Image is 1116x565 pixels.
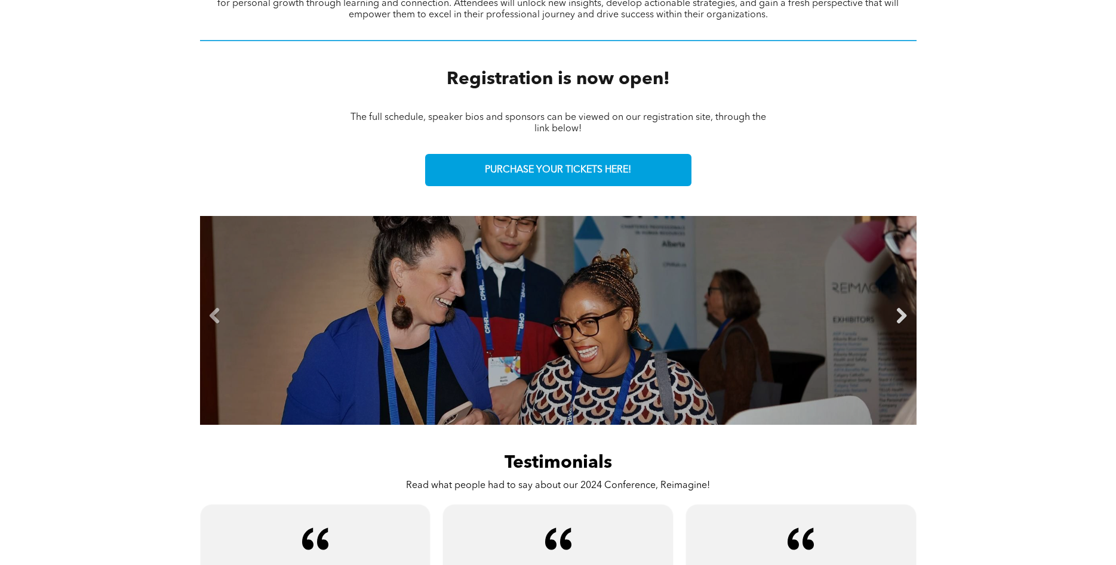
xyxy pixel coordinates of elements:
span: PURCHASE YOUR TICKETS HERE! [485,165,631,176]
span: Testimonials [505,454,612,472]
span: The full schedule, speaker bios and sponsors can be viewed on our registration site, through the ... [351,113,766,134]
a: PURCHASE YOUR TICKETS HERE! [425,154,691,186]
a: Next [893,307,911,325]
a: Previous [206,307,224,325]
span: Read what people had to say about our 2024 Conference, Reimagine! [406,481,710,490]
span: Registration is now open! [447,70,670,88]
